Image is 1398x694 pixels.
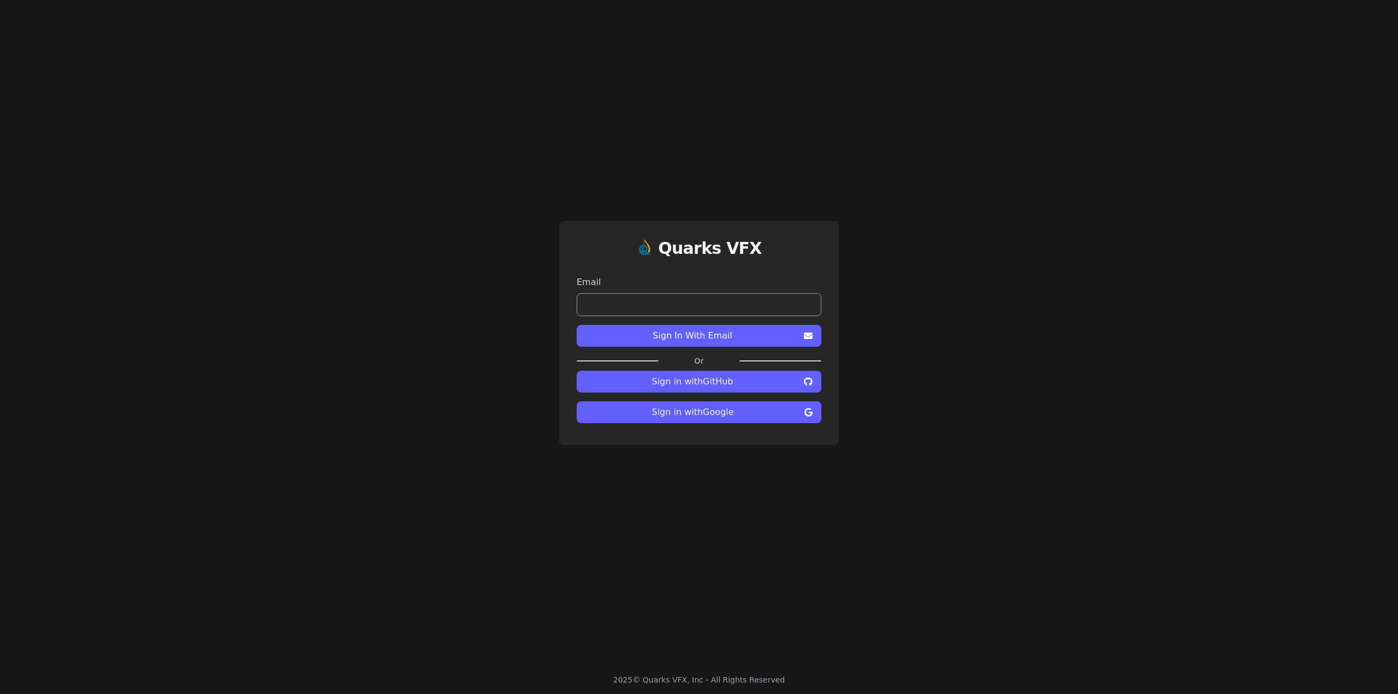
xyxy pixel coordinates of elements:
div: 2025 © Quarks VFX, Inc - All Rights Reserved [613,674,785,685]
span: Sign in with GitHub [585,375,799,388]
a: Quarks VFX [658,239,762,267]
h1: Quarks VFX [658,239,762,258]
label: Or [659,355,739,366]
span: Sign in with Google [585,406,800,419]
button: Sign in withGitHub [577,371,821,393]
button: Sign In With Email [577,325,821,347]
label: Email [577,276,821,289]
span: Sign In With Email [585,329,799,342]
button: Sign in withGoogle [577,401,821,423]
